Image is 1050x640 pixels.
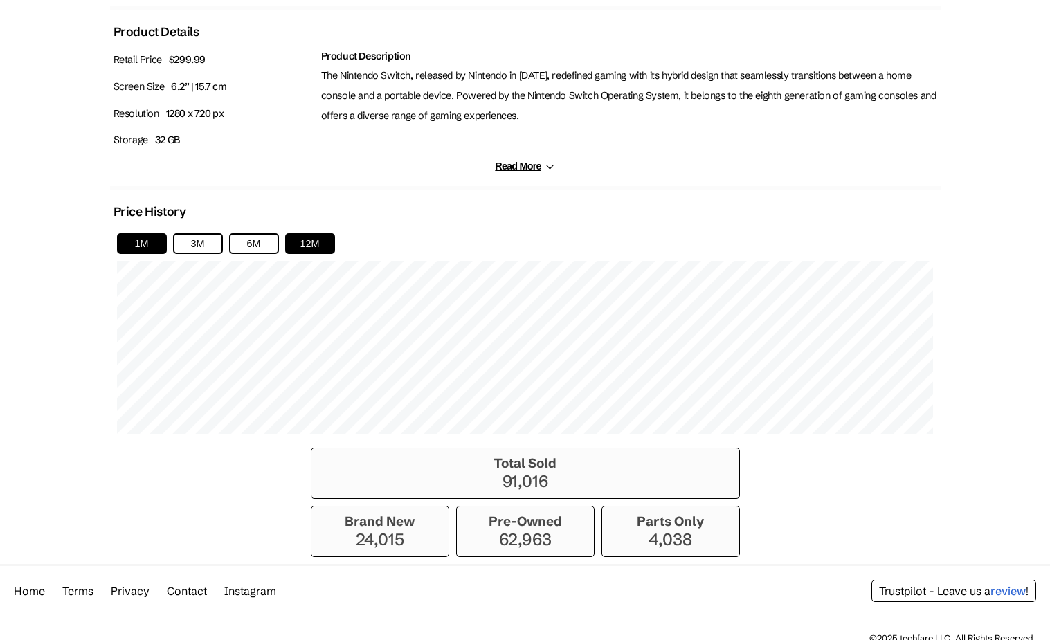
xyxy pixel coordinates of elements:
[318,455,732,471] h3: Total Sold
[229,233,279,254] button: 6M
[464,513,587,529] h3: Pre-Owned
[111,584,150,598] a: Privacy
[171,80,226,93] span: 6.2” | 15.7 cm
[167,584,207,598] a: Contact
[321,66,937,125] p: The Nintendo Switch, released by Nintendo in [DATE], redefined gaming with its hybrid design that...
[62,584,93,598] a: Terms
[166,107,224,120] span: 1280 x 720 px
[114,77,314,97] p: Screen Size
[155,134,180,146] span: 32 GB
[117,233,167,254] button: 1M
[114,104,314,124] p: Resolution
[321,50,937,62] h2: Product Description
[114,130,314,150] p: Storage
[879,584,1029,598] a: Trustpilot - Leave us areview!
[114,204,186,219] h2: Price History
[609,529,732,549] p: 4,038
[464,529,587,549] p: 62,963
[318,471,732,491] p: 91,016
[990,584,1026,598] span: review
[609,513,732,529] h3: Parts Only
[318,529,442,549] p: 24,015
[169,53,206,66] span: $299.99
[224,584,276,598] a: Instagram
[14,584,45,598] a: Home
[173,233,223,254] button: 3M
[114,24,199,39] h2: Product Details
[495,161,554,172] button: Read More
[318,513,442,529] h3: Brand New
[285,233,335,254] button: 12M
[114,50,314,70] p: Retail Price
